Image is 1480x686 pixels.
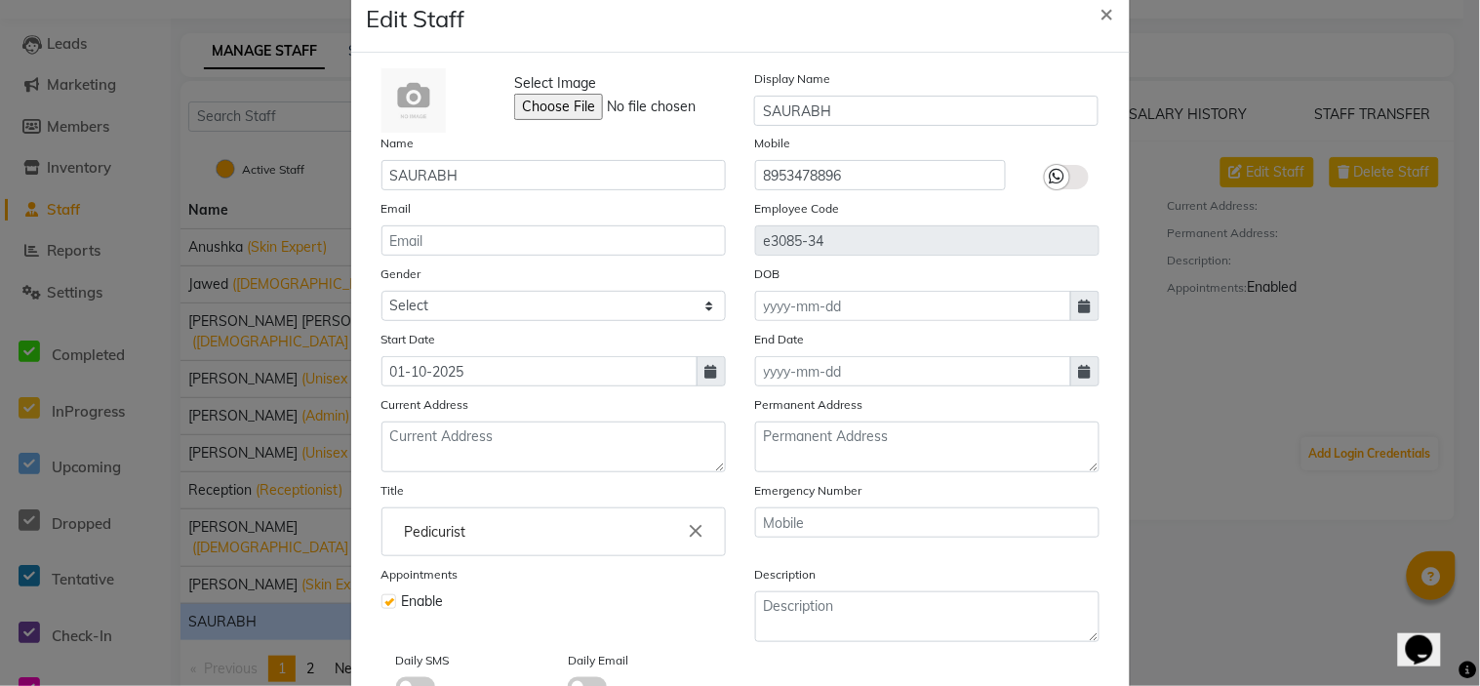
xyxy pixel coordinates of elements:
label: Display Name [754,70,830,88]
input: Mobile [755,507,1100,538]
label: Appointments [381,566,459,584]
input: yyyy-mm-dd [755,356,1071,386]
label: End Date [755,331,805,348]
iframe: chat widget [1398,608,1460,666]
span: Select Image [514,73,596,94]
input: yyyy-mm-dd [755,291,1071,321]
img: Cinque Terre [381,68,446,133]
input: Enter the Title [390,512,717,551]
label: DOB [755,265,780,283]
input: Email [381,225,726,256]
input: Employee Code [755,225,1100,256]
label: Current Address [381,396,469,414]
label: Emergency Number [755,482,862,500]
label: Permanent Address [755,396,863,414]
input: Name [381,160,726,190]
label: Daily SMS [396,652,450,669]
label: Email [381,200,412,218]
input: Mobile [755,160,1006,190]
h4: Edit Staff [367,1,465,36]
label: Name [381,135,415,152]
label: Daily Email [568,652,628,669]
label: Mobile [755,135,791,152]
label: Gender [381,265,421,283]
label: Employee Code [755,200,840,218]
i: Close [686,521,707,543]
label: Title [381,482,405,500]
label: Start Date [381,331,436,348]
input: yyyy-mm-dd [381,356,698,386]
label: Description [755,566,817,584]
span: Enable [402,591,444,612]
input: Select Image [514,94,780,120]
